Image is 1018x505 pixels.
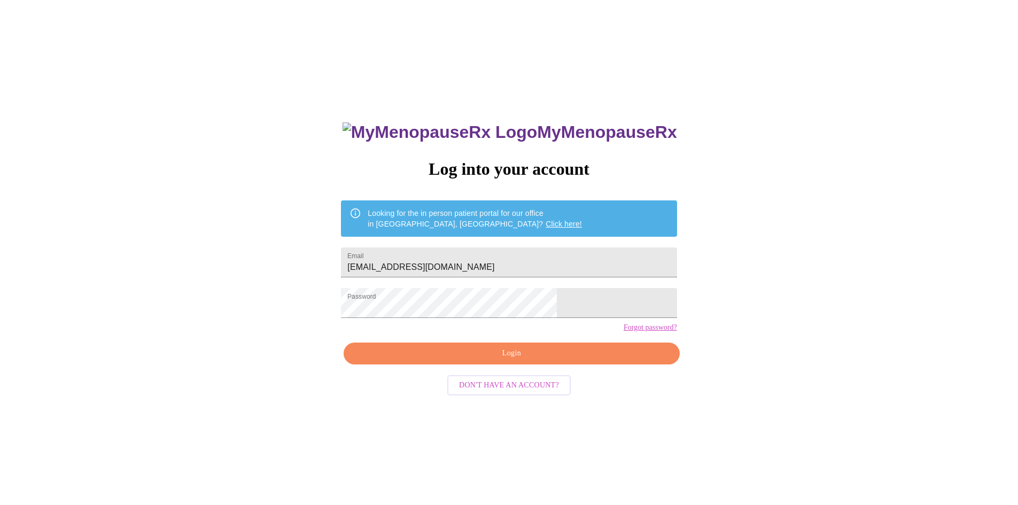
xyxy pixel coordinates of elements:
span: Don't have an account? [459,379,559,392]
a: Don't have an account? [445,379,573,389]
a: Click here! [546,220,582,228]
button: Login [344,343,679,364]
span: Login [356,347,667,360]
a: Forgot password? [624,323,677,332]
h3: Log into your account [341,159,677,179]
h3: MyMenopauseRx [343,122,677,142]
img: MyMenopauseRx Logo [343,122,537,142]
button: Don't have an account? [447,375,571,396]
div: Looking for the in person patient portal for our office in [GEOGRAPHIC_DATA], [GEOGRAPHIC_DATA]? [368,204,582,234]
